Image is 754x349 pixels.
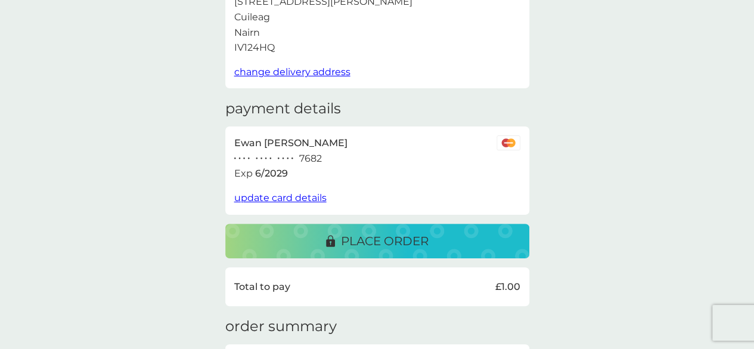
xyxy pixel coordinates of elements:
button: change delivery address [234,64,350,80]
p: IV124HQ [234,40,275,55]
p: ● [269,156,272,162]
button: place order [225,224,529,258]
h3: order summary [225,318,337,335]
p: Exp [234,166,253,181]
p: ● [243,156,246,162]
p: ● [287,156,289,162]
span: update card details [234,192,327,203]
p: Ewan [PERSON_NAME] [234,135,347,151]
p: ● [291,156,293,162]
p: Nairn [234,25,260,41]
button: update card details [234,190,327,206]
p: ● [256,156,258,162]
p: ● [278,156,280,162]
p: ● [260,156,263,162]
p: 6 / 2029 [255,166,288,181]
p: ● [282,156,284,162]
p: ● [238,156,241,162]
h3: payment details [225,100,341,118]
p: Cuileag [234,10,270,25]
p: Total to pay [234,279,290,295]
p: 7682 [299,151,322,166]
span: change delivery address [234,66,350,78]
p: £1.00 [495,279,520,295]
p: ● [234,156,237,162]
p: ● [247,156,250,162]
p: place order [341,231,429,251]
p: ● [265,156,267,162]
